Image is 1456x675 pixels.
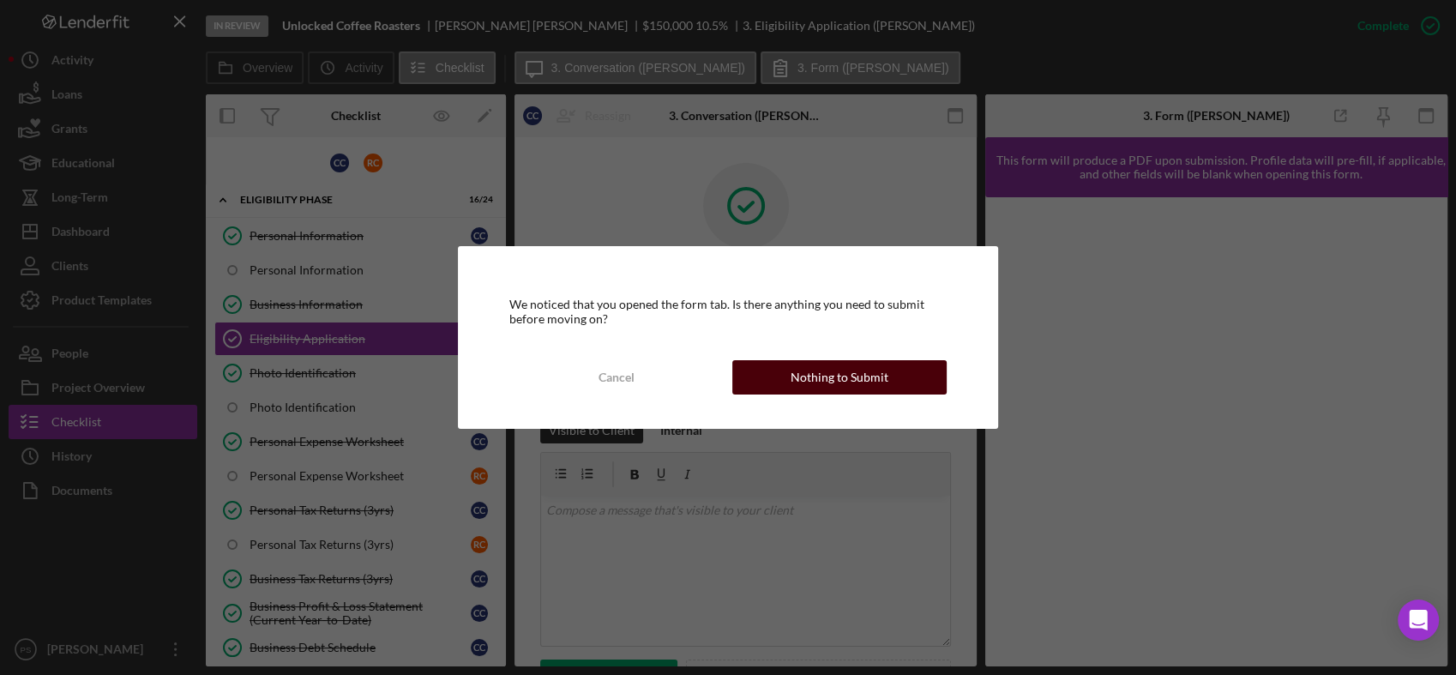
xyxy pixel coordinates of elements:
[732,360,947,395] button: Nothing to Submit
[791,360,888,395] div: Nothing to Submit
[509,360,724,395] button: Cancel
[509,298,946,325] div: We noticed that you opened the form tab. Is there anything you need to submit before moving on?
[599,360,635,395] div: Cancel
[1398,600,1439,641] div: Open Intercom Messenger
